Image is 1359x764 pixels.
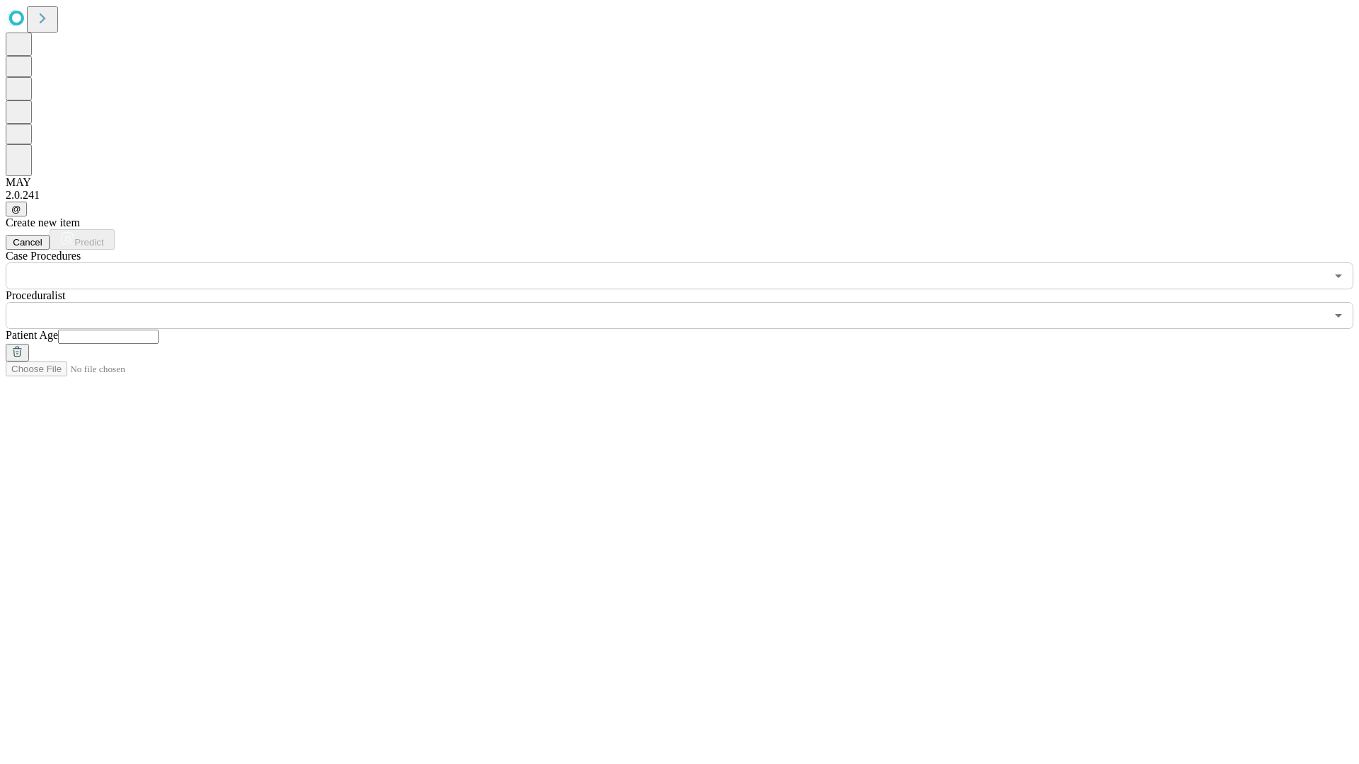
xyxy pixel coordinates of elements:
[74,237,103,248] span: Predict
[6,202,27,216] button: @
[6,289,65,301] span: Proceduralist
[6,250,81,262] span: Scheduled Procedure
[6,235,50,250] button: Cancel
[6,176,1353,189] div: MAY
[1329,266,1348,286] button: Open
[6,189,1353,202] div: 2.0.241
[6,329,58,341] span: Patient Age
[50,229,115,250] button: Predict
[11,204,21,214] span: @
[13,237,42,248] span: Cancel
[1329,306,1348,325] button: Open
[6,216,80,228] span: Create new item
